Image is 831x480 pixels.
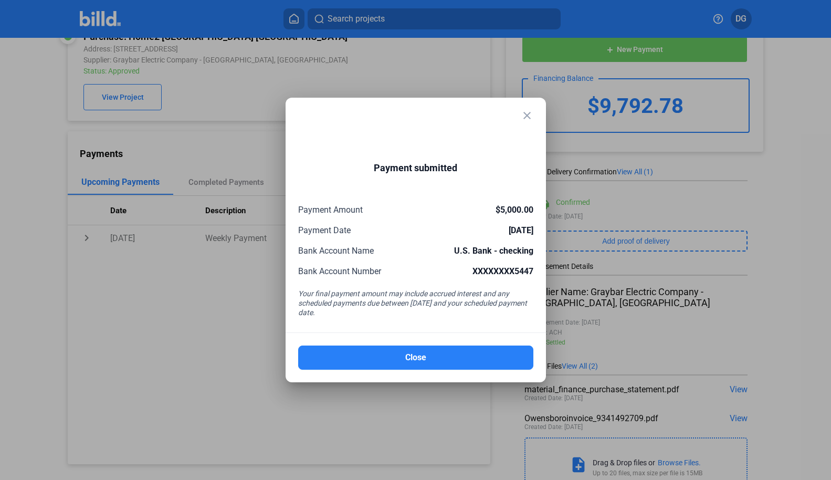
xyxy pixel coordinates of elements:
[298,266,381,276] span: Bank Account Number
[298,205,363,215] span: Payment Amount
[298,225,351,235] span: Payment Date
[454,246,533,256] span: U.S. Bank - checking
[521,109,533,122] mat-icon: close
[298,246,374,256] span: Bank Account Name
[298,346,533,370] button: Close
[472,266,533,276] span: XXXXXXXX5447
[496,205,533,215] span: $5,000.00
[509,225,533,235] span: [DATE]
[374,161,457,178] div: Payment submitted
[298,289,533,320] div: Your final payment amount may include accrued interest and any scheduled payments due between [DA...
